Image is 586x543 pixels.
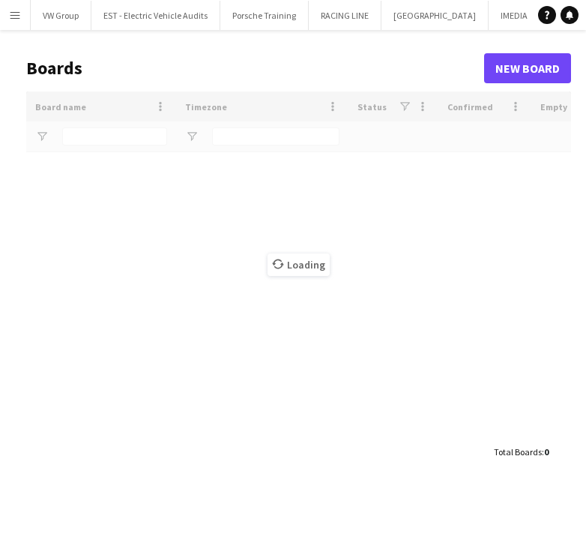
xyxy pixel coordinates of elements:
button: Porsche Training [220,1,309,30]
span: Total Boards [494,446,542,457]
button: EST - Electric Vehicle Audits [91,1,220,30]
span: 0 [544,446,549,457]
button: IMEDIA [489,1,540,30]
a: New Board [484,53,571,83]
button: VW Group [31,1,91,30]
button: [GEOGRAPHIC_DATA] [381,1,489,30]
button: RACING LINE [309,1,381,30]
h1: Boards [26,57,484,79]
span: Loading [268,253,330,276]
div: : [494,437,549,466]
